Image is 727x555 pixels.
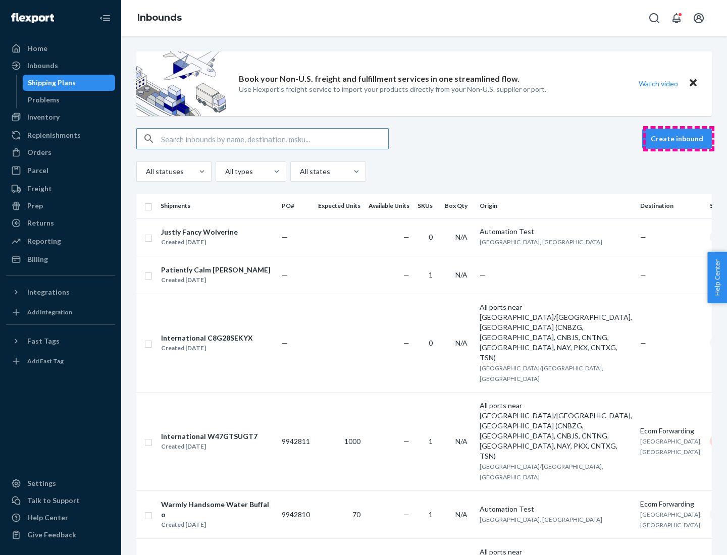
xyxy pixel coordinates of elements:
[6,162,115,179] a: Parcel
[480,516,602,523] span: [GEOGRAPHIC_DATA], [GEOGRAPHIC_DATA]
[6,233,115,249] a: Reporting
[161,227,238,237] div: Justly Fancy Wolverine
[640,499,702,509] div: Ecom Forwarding
[403,437,409,446] span: —
[707,252,727,303] button: Help Center
[224,166,225,177] input: All types
[455,270,468,279] span: N/A
[27,218,54,228] div: Returns
[27,254,48,264] div: Billing
[27,165,48,176] div: Parcel
[6,215,115,231] a: Returns
[161,237,238,247] div: Created [DATE]
[11,13,54,23] img: Flexport logo
[27,336,60,346] div: Fast Tags
[480,504,632,514] div: Automation Test
[480,463,603,481] span: [GEOGRAPHIC_DATA]/[GEOGRAPHIC_DATA], [GEOGRAPHIC_DATA]
[145,166,146,177] input: All statuses
[27,112,60,122] div: Inventory
[278,194,314,218] th: PO#
[344,437,360,446] span: 1000
[6,40,115,57] a: Home
[480,227,632,237] div: Automation Test
[480,401,632,461] div: All ports near [GEOGRAPHIC_DATA]/[GEOGRAPHIC_DATA], [GEOGRAPHIC_DATA] (CNBZG, [GEOGRAPHIC_DATA], ...
[640,437,702,456] span: [GEOGRAPHIC_DATA], [GEOGRAPHIC_DATA]
[476,194,636,218] th: Origin
[6,304,115,320] a: Add Integration
[429,270,433,279] span: 1
[157,194,278,218] th: Shipments
[137,12,182,23] a: Inbounds
[161,343,253,353] div: Created [DATE]
[6,510,115,526] a: Help Center
[687,76,700,91] button: Close
[413,194,441,218] th: SKUs
[28,78,76,88] div: Shipping Plans
[480,364,603,382] span: [GEOGRAPHIC_DATA]/[GEOGRAPHIC_DATA], [GEOGRAPHIC_DATA]
[27,308,72,316] div: Add Integration
[6,527,115,543] button: Give Feedback
[642,129,712,149] button: Create inbound
[27,530,76,540] div: Give Feedback
[6,58,115,74] a: Inbounds
[644,8,664,28] button: Open Search Box
[666,8,687,28] button: Open notifications
[441,194,476,218] th: Box Qty
[403,270,409,279] span: —
[480,238,602,246] span: [GEOGRAPHIC_DATA], [GEOGRAPHIC_DATA]
[27,43,47,53] div: Home
[455,510,468,519] span: N/A
[161,441,257,452] div: Created [DATE]
[27,184,52,194] div: Freight
[161,275,271,285] div: Created [DATE]
[239,84,546,94] p: Use Flexport’s freight service to import your products directly from your Non-U.S. supplier or port.
[6,198,115,214] a: Prep
[636,194,706,218] th: Destination
[6,181,115,197] a: Freight
[161,129,388,149] input: Search inbounds by name, destination, msku...
[640,339,646,347] span: —
[455,437,468,446] span: N/A
[278,392,314,490] td: 9942811
[278,490,314,538] td: 9942810
[95,8,115,28] button: Close Navigation
[403,339,409,347] span: —
[640,233,646,241] span: —
[161,333,253,343] div: International C8G28SEKYX
[23,75,116,91] a: Shipping Plans
[161,520,273,530] div: Created [DATE]
[161,431,257,441] div: International W47GTSUGT7
[161,499,273,520] div: Warmly Handsome Water Buffalo
[6,144,115,160] a: Orders
[6,109,115,125] a: Inventory
[282,233,288,241] span: —
[27,236,61,246] div: Reporting
[27,495,80,506] div: Talk to Support
[429,437,433,446] span: 1
[455,339,468,347] span: N/A
[455,233,468,241] span: N/A
[27,478,56,488] div: Settings
[6,492,115,509] a: Talk to Support
[403,510,409,519] span: —
[403,233,409,241] span: —
[429,339,433,347] span: 0
[27,287,70,297] div: Integrations
[282,339,288,347] span: —
[314,194,365,218] th: Expected Units
[6,127,115,143] a: Replenishments
[429,510,433,519] span: 1
[6,353,115,369] a: Add Fast Tag
[365,194,413,218] th: Available Units
[299,166,300,177] input: All states
[27,147,51,157] div: Orders
[27,513,68,523] div: Help Center
[640,426,702,436] div: Ecom Forwarding
[129,4,190,33] ol: breadcrumbs
[27,130,81,140] div: Replenishments
[6,333,115,349] button: Fast Tags
[689,8,709,28] button: Open account menu
[28,95,60,105] div: Problems
[640,511,702,529] span: [GEOGRAPHIC_DATA], [GEOGRAPHIC_DATA]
